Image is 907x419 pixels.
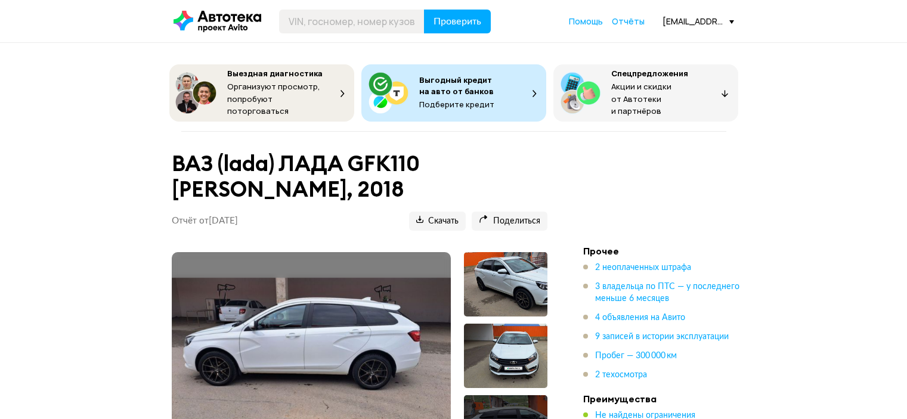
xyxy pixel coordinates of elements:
[472,212,547,231] button: Поделиться
[611,81,671,116] span: Акции и скидки от Автотеки и партнёров
[611,68,688,79] span: Спецпредложения
[169,64,354,122] button: Выездная диагностикаОрганизуют просмотр, попробуют поторговаться
[416,216,459,227] span: Скачать
[663,15,734,27] div: [EMAIL_ADDRESS][DOMAIN_NAME]
[172,215,238,227] p: Отчёт от [DATE]
[419,99,494,110] span: Подберите кредит
[424,10,491,33] button: Проверить
[595,333,729,341] span: 9 записей в истории эксплуатации
[361,64,546,122] button: Выгодный кредит на авто от банковПодберите кредит
[583,245,750,257] h4: Прочее
[279,10,425,33] input: VIN, госномер, номер кузова
[595,352,677,360] span: Пробег — 300 000 км
[569,15,603,27] a: Помощь
[434,17,481,26] span: Проверить
[595,314,685,322] span: 4 объявления на Авито
[419,75,494,97] span: Выгодный кредит на авто от банков
[553,64,738,122] button: СпецпредложенияАкции и скидки от Автотеки и партнёров
[479,216,540,227] span: Поделиться
[595,263,691,272] span: 2 неоплаченных штрафа
[595,371,647,379] span: 2 техосмотра
[612,15,645,27] a: Отчёты
[227,68,323,79] span: Выездная диагностика
[409,212,466,231] button: Скачать
[227,81,320,116] span: Организуют просмотр, попробуют поторговаться
[595,283,739,303] span: 3 владельца по ПТС — у последнего меньше 6 месяцев
[583,393,750,405] h4: Преимущества
[172,151,547,202] h1: ВАЗ (lada) ЛАДА GFK110 [PERSON_NAME], 2018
